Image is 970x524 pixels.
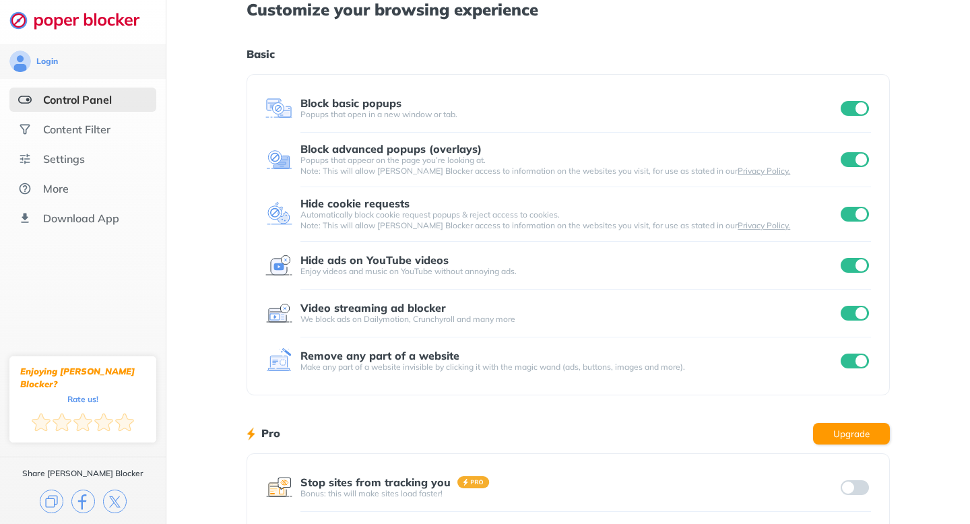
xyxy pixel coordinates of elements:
h1: Pro [261,424,280,442]
div: Popups that open in a new window or tab. [300,109,838,120]
img: feature icon [265,300,292,327]
img: features-selected.svg [18,93,32,106]
div: More [43,182,69,195]
img: feature icon [265,201,292,228]
div: Hide cookie requests [300,197,410,209]
img: facebook.svg [71,490,95,513]
a: Privacy Policy. [738,166,790,176]
img: feature icon [265,252,292,279]
img: copy.svg [40,490,63,513]
img: avatar.svg [9,51,31,72]
div: Content Filter [43,123,110,136]
img: feature icon [265,95,292,122]
button: Upgrade [813,423,890,445]
a: Privacy Policy. [738,220,790,230]
img: feature icon [265,348,292,374]
img: logo-webpage.svg [9,11,154,30]
img: download-app.svg [18,211,32,225]
div: Block basic popups [300,97,401,109]
img: pro-badge.svg [457,476,490,488]
div: Hide ads on YouTube videos [300,254,449,266]
div: Remove any part of a website [300,350,459,362]
img: feature icon [265,146,292,173]
div: Stop sites from tracking you [300,476,451,488]
div: Enjoying [PERSON_NAME] Blocker? [20,365,145,391]
div: Automatically block cookie request popups & reject access to cookies. Note: This will allow [PERS... [300,209,838,231]
div: Login [36,56,58,67]
img: x.svg [103,490,127,513]
div: Block advanced popups (overlays) [300,143,482,155]
img: settings.svg [18,152,32,166]
img: lighting bolt [247,426,255,442]
div: Make any part of a website invisible by clicking it with the magic wand (ads, buttons, images and... [300,362,838,372]
div: Bonus: this will make sites load faster! [300,488,838,499]
div: Download App [43,211,119,225]
img: social.svg [18,123,32,136]
h1: Customize your browsing experience [247,1,889,18]
div: Enjoy videos and music on YouTube without annoying ads. [300,266,838,277]
div: Rate us! [67,396,98,402]
div: Video streaming ad blocker [300,302,446,314]
h1: Basic [247,45,889,63]
div: We block ads on Dailymotion, Crunchyroll and many more [300,314,838,325]
div: Control Panel [43,93,112,106]
div: Share [PERSON_NAME] Blocker [22,468,143,479]
img: about.svg [18,182,32,195]
div: Popups that appear on the page you’re looking at. Note: This will allow [PERSON_NAME] Blocker acc... [300,155,838,176]
div: Settings [43,152,85,166]
img: feature icon [265,474,292,501]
